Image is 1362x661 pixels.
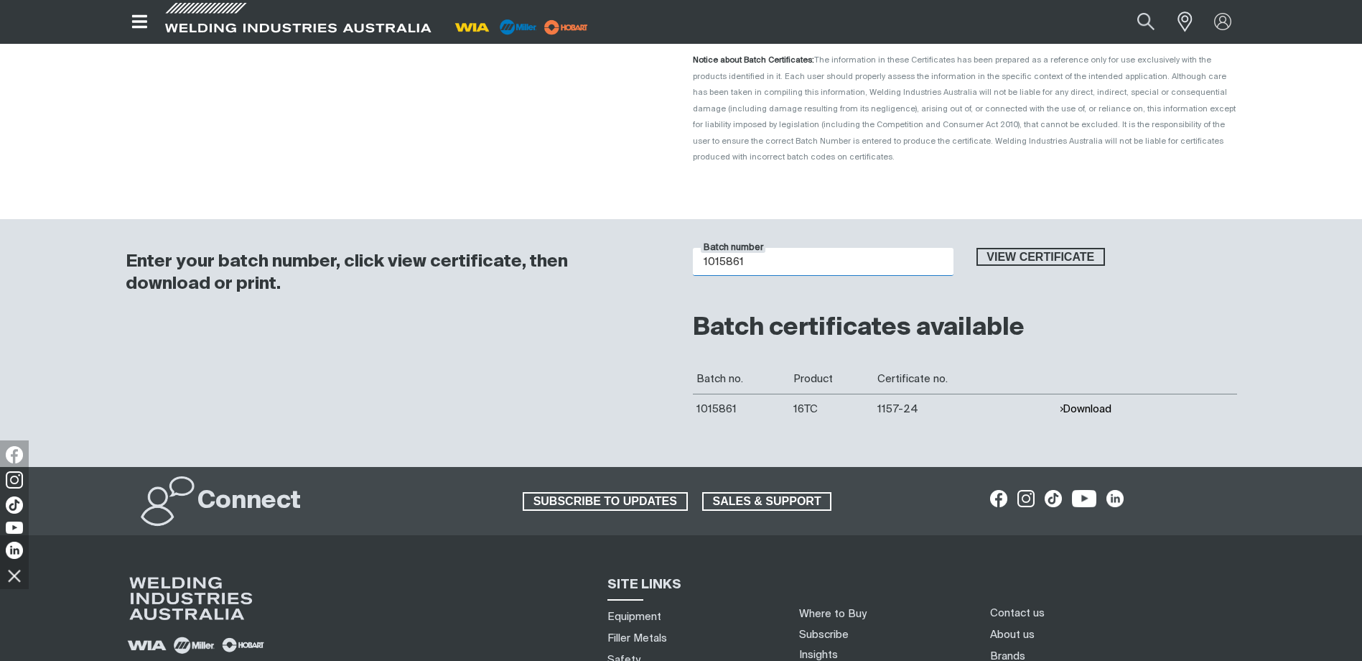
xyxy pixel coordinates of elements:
img: Instagram [6,471,23,489]
td: 16TC [790,394,874,424]
img: TikTok [6,496,23,514]
a: Contact us [990,606,1045,621]
strong: Notice about Batch Certificates: [693,56,814,64]
a: miller [540,22,592,32]
td: 1015861 [693,394,790,424]
span: SITE LINKS [607,578,681,591]
span: The information in these Certificates has been prepared as a reference only for use exclusively w... [693,56,1236,161]
span: View certificate [978,248,1104,267]
h2: Batch certificates available [693,313,1237,344]
img: miller [540,17,592,38]
img: hide socials [2,563,27,588]
td: 1157-24 [874,394,1055,424]
a: About us [990,627,1035,642]
a: Subscribe [799,629,849,640]
th: Certificate no. [874,364,1055,394]
a: Equipment [607,609,661,624]
a: Where to Buy [799,609,867,619]
th: Batch no. [693,364,790,394]
button: Download [1059,403,1111,415]
a: SUBSCRIBE TO UPDATES [523,492,688,511]
input: Product name or item number... [1103,6,1170,38]
h2: Connect [197,486,301,517]
h3: Enter your batch number, click view certificate, then download or print. [126,251,656,295]
img: Facebook [6,446,23,463]
button: Search products [1121,6,1170,38]
span: SUBSCRIBE TO UPDATES [524,492,686,511]
a: Insights [799,650,838,660]
img: LinkedIn [6,542,23,559]
img: YouTube [6,522,23,534]
button: View certificate [976,248,1106,267]
span: SALES & SUPPORT [704,492,831,511]
a: SALES & SUPPORT [702,492,832,511]
a: Filler Metals [607,631,667,646]
th: Product [790,364,874,394]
